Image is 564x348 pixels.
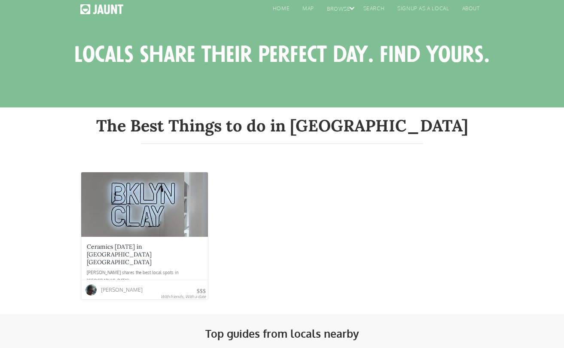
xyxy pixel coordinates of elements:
[80,4,123,14] img: Jaunt logo
[161,294,206,299] div: With friends, With a date
[80,4,123,18] a: home
[355,4,389,17] a: search
[87,243,203,266] div: Ceramics [DATE] in [GEOGRAPHIC_DATA] [GEOGRAPHIC_DATA]
[318,5,355,18] div: browse
[101,282,143,297] div: [PERSON_NAME]
[81,172,208,299] a: Ceramics [DATE] in [GEOGRAPHIC_DATA] [GEOGRAPHIC_DATA][PERSON_NAME] shares the best local spots i...
[454,4,484,17] a: About
[389,4,453,17] a: signup as a local
[264,4,355,18] div: homemapbrowse
[87,269,203,286] div: [PERSON_NAME] shares the best local spots in [GEOGRAPHIC_DATA].
[96,115,468,136] h1: The Best Things to do in [GEOGRAPHIC_DATA]
[294,4,318,17] a: map
[264,4,294,17] a: home
[80,323,484,344] h2: Top guides from locals nearby
[197,289,206,294] div: $$$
